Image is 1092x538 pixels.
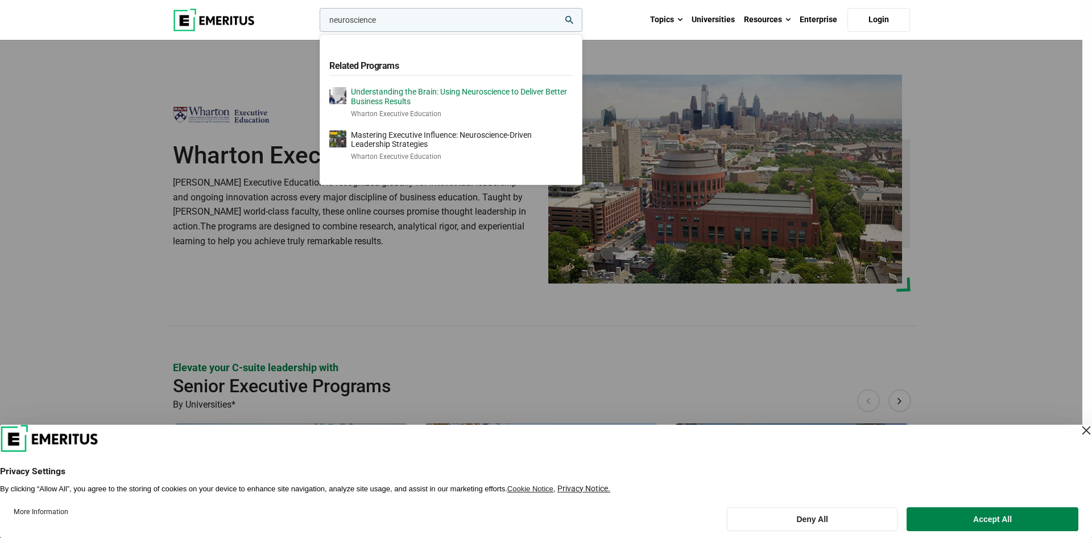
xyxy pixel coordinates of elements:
[351,109,573,119] p: Wharton Executive Education
[329,87,346,104] img: Understanding the Brain: Using Neuroscience to Deliver Better Business Results
[329,54,573,76] h5: Related Programs
[847,8,910,32] a: Login
[351,152,573,162] p: Wharton Executive Education
[351,87,573,106] p: Understanding the Brain: Using Neuroscience to Deliver Better Business Results
[329,130,573,162] a: Mastering Executive Influence: Neuroscience-Driven Leadership StrategiesWharton Executive Education
[329,130,346,147] img: Mastering Executive Influence: Neuroscience-Driven Leadership Strategies
[351,130,573,150] p: Mastering Executive Influence: Neuroscience-Driven Leadership Strategies
[320,8,582,32] input: woocommerce-product-search-field-0
[329,87,573,118] a: Understanding the Brain: Using Neuroscience to Deliver Better Business ResultsWharton Executive E...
